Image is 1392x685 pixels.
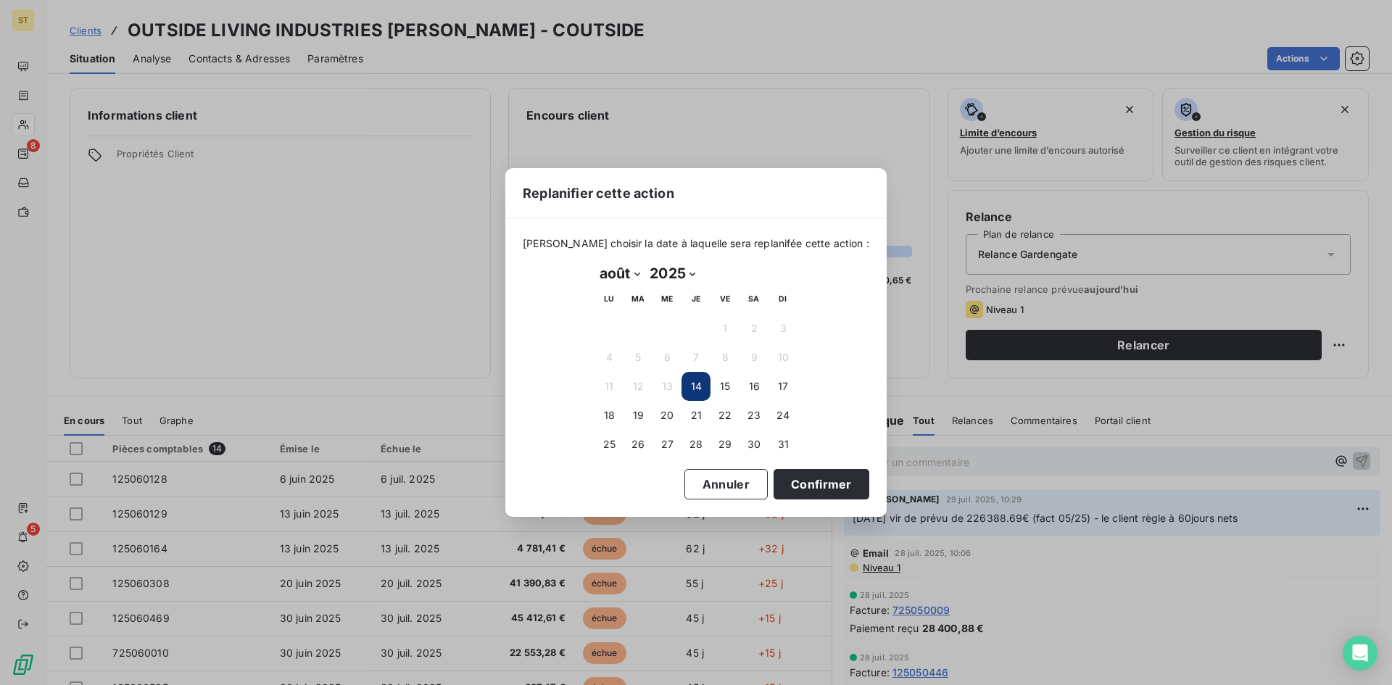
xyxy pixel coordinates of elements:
[652,401,681,430] button: 20
[681,430,710,459] button: 28
[652,285,681,314] th: mercredi
[681,372,710,401] button: 14
[739,372,768,401] button: 16
[623,372,652,401] button: 12
[768,314,797,343] button: 3
[710,401,739,430] button: 22
[594,430,623,459] button: 25
[684,469,768,499] button: Annuler
[768,343,797,372] button: 10
[623,285,652,314] th: mardi
[594,285,623,314] th: lundi
[681,343,710,372] button: 7
[739,285,768,314] th: samedi
[710,372,739,401] button: 15
[768,401,797,430] button: 24
[768,372,797,401] button: 17
[652,430,681,459] button: 27
[739,430,768,459] button: 30
[774,469,869,499] button: Confirmer
[652,343,681,372] button: 6
[652,372,681,401] button: 13
[739,343,768,372] button: 9
[768,430,797,459] button: 31
[739,314,768,343] button: 2
[710,343,739,372] button: 8
[681,285,710,314] th: jeudi
[623,401,652,430] button: 19
[681,401,710,430] button: 21
[623,430,652,459] button: 26
[594,401,623,430] button: 18
[594,343,623,372] button: 4
[710,430,739,459] button: 29
[710,285,739,314] th: vendredi
[739,401,768,430] button: 23
[710,314,739,343] button: 1
[594,372,623,401] button: 11
[768,285,797,314] th: dimanche
[623,343,652,372] button: 5
[523,236,869,251] span: [PERSON_NAME] choisir la date à laquelle sera replanifée cette action :
[1343,636,1377,671] div: Open Intercom Messenger
[523,183,674,203] span: Replanifier cette action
